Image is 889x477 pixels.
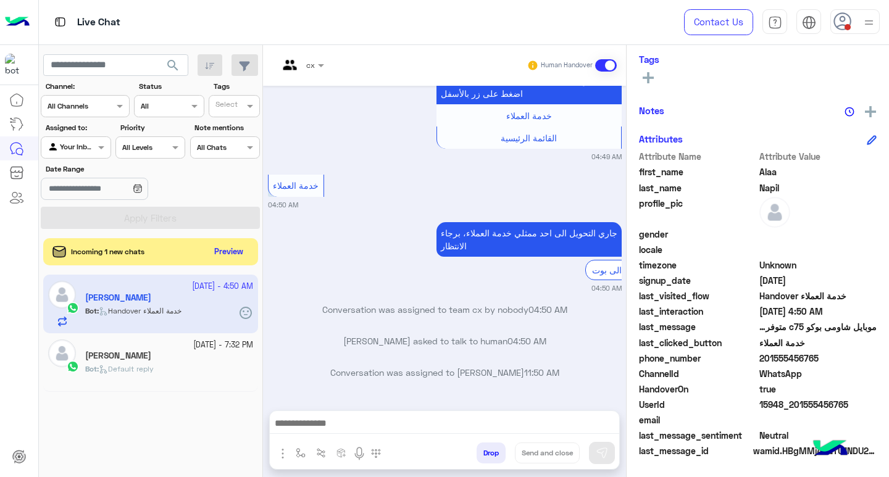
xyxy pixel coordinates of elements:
button: Apply Filters [41,207,260,229]
img: select flow [296,448,306,458]
div: Select [214,99,238,113]
span: خدمة العملاء [273,180,319,191]
span: last_message [639,320,757,333]
label: Priority [120,122,184,133]
img: notes [845,107,854,117]
p: Live Chat [77,14,120,31]
h6: Notes [639,105,664,116]
small: 04:49 AM [591,152,622,162]
span: Alaa [759,165,877,178]
span: Unknown [759,259,877,272]
button: select flow [291,442,311,463]
img: make a call [371,449,381,458]
span: signup_date [639,274,757,287]
span: Handover خدمة العملاء [759,289,877,302]
span: 04:50 AM [528,304,567,315]
img: send attachment [275,446,290,461]
span: last_message_id [639,444,751,457]
span: last_interaction [639,305,757,318]
button: Preview [209,243,249,261]
b: : [85,364,99,373]
img: send message [596,447,608,459]
label: Status [139,81,202,92]
h6: Attributes [639,133,683,144]
span: 15948_201555456765 [759,398,877,411]
div: الرجوع الى بوت [585,260,656,280]
span: Napil [759,181,877,194]
span: true [759,383,877,396]
label: Date Range [46,164,184,175]
label: Note mentions [194,122,258,133]
img: send voice note [352,446,367,461]
img: create order [336,448,346,458]
span: null [759,243,877,256]
span: last_visited_flow [639,289,757,302]
span: null [759,228,877,241]
img: tab [802,15,816,30]
p: Conversation was assigned to team cx by nobody [268,303,622,316]
span: timezone [639,259,757,272]
a: Contact Us [684,9,753,35]
button: Send and close [515,442,580,463]
span: Bot [85,364,97,373]
h6: Tags [639,54,877,65]
img: Trigger scenario [316,448,326,458]
span: locale [639,243,757,256]
img: tab [52,14,68,30]
small: 04:50 AM [268,200,298,210]
p: Conversation was assigned to [PERSON_NAME] [268,366,622,379]
span: cx [306,60,315,70]
span: HandoverOn [639,383,757,396]
img: teams.png [278,60,301,80]
span: email [639,413,757,426]
img: hulul-logo.png [809,428,852,471]
span: last_message_sentiment [639,429,757,442]
span: phone_number [639,352,757,365]
button: Drop [477,442,506,463]
span: last_clicked_button [639,336,757,349]
span: خدمة العملاء [506,110,552,121]
span: Default reply [99,364,154,373]
img: 1403182699927242 [5,54,27,76]
small: [DATE] - 7:32 PM [193,339,253,351]
a: tab [762,9,787,35]
img: WhatsApp [67,360,79,373]
span: null [759,413,877,426]
p: 25/9/2025, 4:50 AM [436,222,622,257]
label: Tags [214,81,259,92]
span: خدمة العملاء [759,336,877,349]
span: Attribute Value [759,150,877,163]
h5: عمرو شلبي [85,350,151,361]
span: 2025-09-25T01:50:11.923Z [759,305,877,318]
img: defaultAdmin.png [759,197,790,228]
button: search [158,54,188,81]
span: 0 [759,429,877,442]
span: gender [639,228,757,241]
span: Incoming 1 new chats [71,246,144,257]
p: [PERSON_NAME] asked to talk to human [268,334,622,347]
span: search [165,58,180,73]
span: القائمة الرئيسية [501,133,557,143]
span: profile_pic [639,197,757,225]
span: last_name [639,181,757,194]
span: ChannelId [639,367,757,380]
button: Trigger scenario [311,442,332,463]
label: Assigned to: [46,122,109,133]
img: profile [861,15,877,30]
img: defaultAdmin.png [48,339,76,367]
img: add [865,106,876,117]
span: Attribute Name [639,150,757,163]
span: 201555456765 [759,352,877,365]
span: UserId [639,398,757,411]
img: tab [768,15,782,30]
span: 2025-09-21T21:43:26.044Z [759,274,877,287]
img: Logo [5,9,30,35]
button: create order [332,442,352,463]
span: wamid.HBgMMjAxNTU1NDU2NzY1FQIAEhggQUM2OUMxOTJEMEU5QTVFMkY4RjkyMjBCREVDMzRGOTMA [753,444,877,457]
span: موبايل شاومى بوكو c75 متوفر ولا لا ولو متوفر سعره كام [759,320,877,333]
small: 04:50 AM [591,283,622,293]
span: 11:50 AM [524,367,559,378]
span: 04:50 AM [507,336,546,346]
small: Human Handover [541,60,593,70]
span: 2 [759,367,877,380]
